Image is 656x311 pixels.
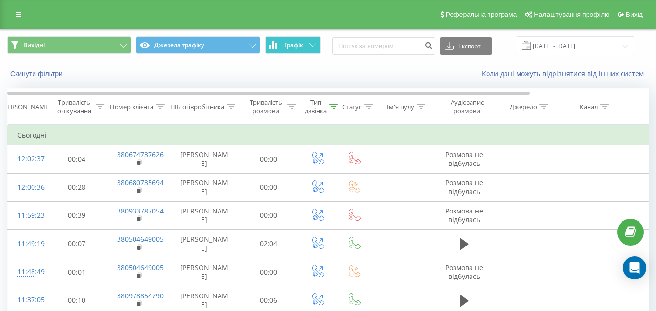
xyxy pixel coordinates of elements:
div: Номер клієнта [110,103,153,111]
a: 380933787054 [117,206,164,215]
div: 12:02:37 [17,149,37,168]
div: 11:49:19 [17,234,37,253]
td: 00:01 [47,258,107,286]
td: 00:00 [238,145,299,173]
a: 380680735694 [117,178,164,187]
button: Скинути фільтри [7,69,67,78]
div: Open Intercom Messenger [623,256,646,279]
td: 02:04 [238,229,299,258]
span: Розмова не відбулась [445,178,483,196]
a: 380978854790 [117,291,164,300]
div: 12:00:36 [17,178,37,197]
span: Реферальна програма [446,11,517,18]
div: Джерело [510,103,537,111]
td: [PERSON_NAME] [170,145,238,173]
div: ПІБ співробітника [170,103,224,111]
div: [PERSON_NAME] [1,103,50,111]
td: 00:39 [47,201,107,229]
a: 380504649005 [117,263,164,272]
td: [PERSON_NAME] [170,229,238,258]
td: 00:00 [238,201,299,229]
div: Аудіозапис розмови [443,98,490,115]
button: Вихідні [7,36,131,54]
div: 11:48:49 [17,262,37,281]
span: Вихід [626,11,643,18]
span: Розмова не відбулась [445,150,483,168]
span: Налаштування профілю [534,11,609,18]
button: Графік [265,36,321,54]
td: 00:04 [47,145,107,173]
a: Коли дані можуть відрізнятися вiд інших систем [482,69,649,78]
a: 380504649005 [117,234,164,244]
input: Пошук за номером [332,37,435,55]
td: 00:28 [47,173,107,201]
button: Експорт [440,37,492,55]
a: 380674737626 [117,150,164,159]
span: Графік [284,42,303,49]
div: Тривалість очікування [55,98,93,115]
div: 11:37:05 [17,291,37,310]
div: Тип дзвінка [305,98,327,115]
span: Вихідні [23,41,45,49]
td: [PERSON_NAME] [170,258,238,286]
td: [PERSON_NAME] [170,201,238,229]
td: 00:07 [47,229,107,258]
div: Тривалість розмови [247,98,285,115]
td: [PERSON_NAME] [170,173,238,201]
td: 00:00 [238,173,299,201]
button: Джерела трафіку [136,36,260,54]
td: 00:00 [238,258,299,286]
div: Ім'я пулу [387,103,414,111]
span: Розмова не відбулась [445,263,483,281]
span: Розмова не відбулась [445,206,483,224]
div: Статус [342,103,362,111]
div: Канал [580,103,598,111]
div: 11:59:23 [17,206,37,225]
